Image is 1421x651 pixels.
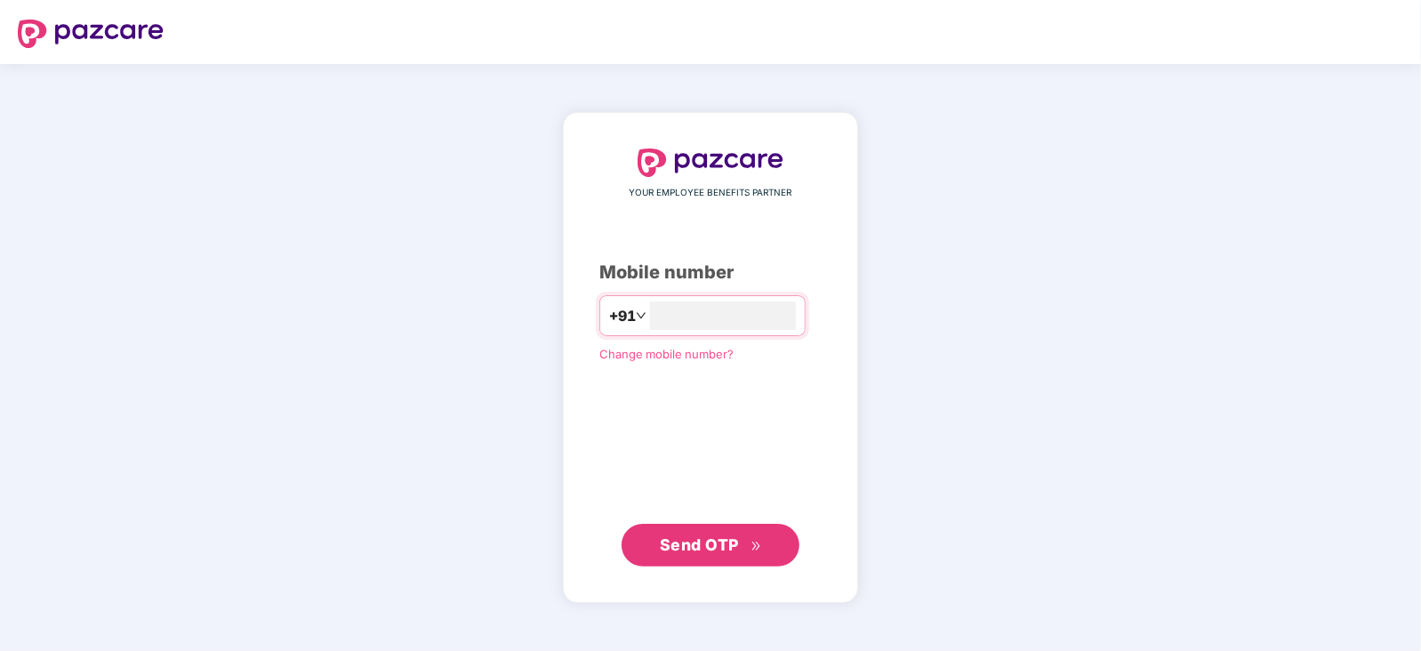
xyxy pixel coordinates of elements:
[622,524,799,567] button: Send OTPdouble-right
[599,259,822,286] div: Mobile number
[609,305,636,327] span: +91
[18,20,164,48] img: logo
[630,186,792,200] span: YOUR EMPLOYEE BENEFITS PARTNER
[636,310,646,321] span: down
[660,535,739,554] span: Send OTP
[599,347,734,361] a: Change mobile number?
[638,149,783,177] img: logo
[751,541,762,552] span: double-right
